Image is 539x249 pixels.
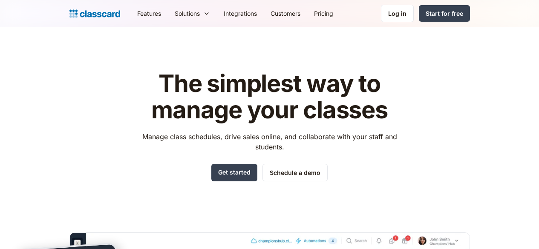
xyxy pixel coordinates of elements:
[217,4,264,23] a: Integrations
[211,164,257,181] a: Get started
[175,9,200,18] div: Solutions
[426,9,463,18] div: Start for free
[168,4,217,23] div: Solutions
[388,9,406,18] div: Log in
[134,132,405,152] p: Manage class schedules, drive sales online, and collaborate with your staff and students.
[307,4,340,23] a: Pricing
[69,8,120,20] a: home
[262,164,328,181] a: Schedule a demo
[130,4,168,23] a: Features
[381,5,414,22] a: Log in
[264,4,307,23] a: Customers
[134,71,405,123] h1: The simplest way to manage your classes
[419,5,470,22] a: Start for free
